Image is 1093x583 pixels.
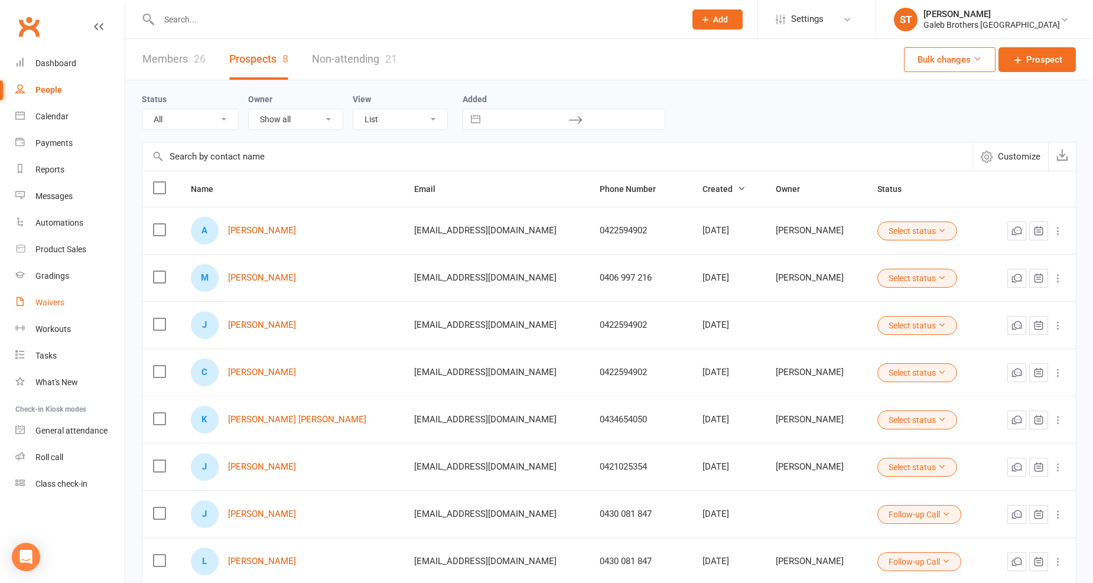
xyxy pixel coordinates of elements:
div: Calendar [35,112,69,121]
span: Customize [998,149,1040,164]
a: [PERSON_NAME] [228,509,296,519]
span: Add [713,15,728,24]
div: Dashboard [35,58,76,68]
button: Created [702,182,746,196]
div: [DATE] [702,367,754,377]
div: Waivers [35,298,64,307]
a: Gradings [15,263,125,289]
div: 0434654050 [600,415,681,425]
a: Clubworx [14,12,44,41]
button: Bulk changes [904,47,996,72]
a: Dashboard [15,50,125,77]
a: Waivers [15,289,125,316]
button: Select status [877,269,957,288]
span: Owner [776,184,813,194]
div: [PERSON_NAME] [776,367,856,377]
div: 0406 997 216 [600,273,681,283]
button: Select status [877,458,957,477]
button: Name [191,182,226,196]
div: [DATE] [702,509,754,519]
input: Search... [155,11,677,28]
a: Automations [15,210,125,236]
a: [PERSON_NAME] [PERSON_NAME] [228,415,366,425]
a: Product Sales [15,236,125,263]
span: Phone Number [600,184,669,194]
span: Status [877,184,915,194]
button: Phone Number [600,182,669,196]
div: Messages [35,191,73,201]
div: Reports [35,165,64,174]
span: Created [702,184,746,194]
span: Name [191,184,226,194]
a: What's New [15,369,125,396]
div: J [191,453,219,481]
a: Members26 [142,39,206,80]
div: Payments [35,138,73,148]
button: Follow-up Call [877,552,961,571]
a: [PERSON_NAME] [228,320,296,330]
div: Galeb Brothers [GEOGRAPHIC_DATA] [923,19,1060,30]
div: 0422594902 [600,367,681,377]
div: Automations [35,218,83,227]
a: [PERSON_NAME] [228,462,296,472]
div: Class check-in [35,479,87,488]
div: A [191,217,219,245]
a: People [15,77,125,103]
div: Tasks [35,351,57,360]
span: [EMAIL_ADDRESS][DOMAIN_NAME] [414,550,557,572]
a: Reports [15,157,125,183]
div: [PERSON_NAME] [776,415,856,425]
div: 26 [194,53,206,65]
div: [DATE] [702,556,754,566]
div: Workouts [35,324,71,334]
div: 21 [385,53,397,65]
div: [DATE] [702,226,754,236]
input: Search by contact name [142,142,972,171]
div: What's New [35,377,78,387]
button: Select status [877,316,957,335]
button: Add [692,9,743,30]
div: 0421025354 [600,462,681,472]
a: Tasks [15,343,125,369]
span: [EMAIL_ADDRESS][DOMAIN_NAME] [414,455,557,478]
a: Workouts [15,316,125,343]
div: M [191,264,219,292]
div: Open Intercom Messenger [12,543,40,571]
a: Prospects8 [229,39,288,80]
div: Gradings [35,271,69,281]
div: J [191,500,219,528]
label: Owner [248,95,272,104]
a: [PERSON_NAME] [228,556,296,566]
a: General attendance kiosk mode [15,418,125,444]
div: [DATE] [702,320,754,330]
span: [EMAIL_ADDRESS][DOMAIN_NAME] [414,361,557,383]
span: [EMAIL_ADDRESS][DOMAIN_NAME] [414,266,557,289]
div: K [191,406,219,434]
div: J [191,311,219,339]
a: Calendar [15,103,125,130]
a: [PERSON_NAME] [228,367,296,377]
span: Email [414,184,448,194]
div: [DATE] [702,415,754,425]
div: [PERSON_NAME] [776,226,856,236]
label: Added [463,95,665,104]
span: [EMAIL_ADDRESS][DOMAIN_NAME] [414,219,557,242]
button: Customize [972,142,1048,171]
button: Status [877,182,915,196]
span: Prospect [1026,53,1062,67]
span: [EMAIL_ADDRESS][DOMAIN_NAME] [414,314,557,336]
div: ST [894,8,918,31]
span: [EMAIL_ADDRESS][DOMAIN_NAME] [414,408,557,431]
div: [PERSON_NAME] [923,9,1060,19]
div: General attendance [35,426,108,435]
div: Roll call [35,452,63,462]
div: [PERSON_NAME] [776,273,856,283]
button: Email [414,182,448,196]
button: Select status [877,363,957,382]
div: 8 [282,53,288,65]
button: Follow-up Call [877,505,961,524]
div: [PERSON_NAME] [776,556,856,566]
a: Class kiosk mode [15,471,125,497]
a: Messages [15,183,125,210]
div: [PERSON_NAME] [776,462,856,472]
